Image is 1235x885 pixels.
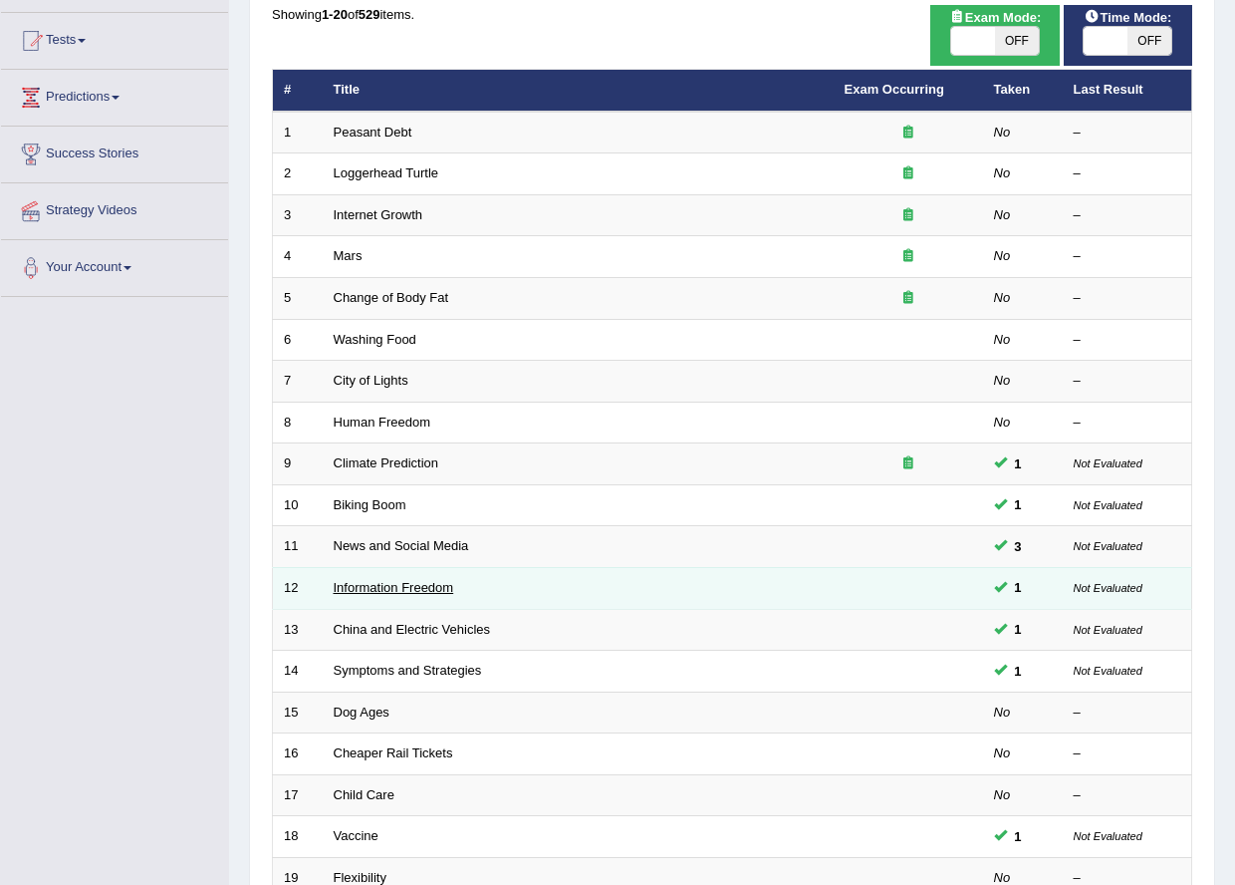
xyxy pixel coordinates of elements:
[273,651,323,693] td: 14
[845,454,972,473] div: Exam occurring question
[1127,27,1171,55] span: OFF
[1074,499,1142,511] small: Not Evaluated
[994,745,1011,760] em: No
[1,127,228,176] a: Success Stories
[930,5,1059,66] div: Show exams occurring in exams
[273,567,323,609] td: 12
[1007,826,1030,847] span: You can still take this question
[1,13,228,63] a: Tests
[273,194,323,236] td: 3
[1074,624,1142,636] small: Not Evaluated
[273,319,323,361] td: 6
[994,332,1011,347] em: No
[1076,7,1179,28] span: Time Mode:
[273,484,323,526] td: 10
[1007,577,1030,598] span: You can still take this question
[1074,414,1181,433] div: –
[273,774,323,816] td: 17
[334,622,491,637] a: China and Electric Vehicles
[845,124,972,143] div: Exam occurring question
[994,705,1011,720] em: No
[334,870,386,885] a: Flexibility
[994,373,1011,388] em: No
[323,70,834,112] th: Title
[334,125,412,140] a: Peasant Debt
[334,332,416,347] a: Washing Food
[273,361,323,403] td: 7
[1074,457,1142,469] small: Not Evaluated
[273,609,323,651] td: 13
[334,290,449,305] a: Change of Body Fat
[334,705,389,720] a: Dog Ages
[1074,830,1142,842] small: Not Evaluated
[273,526,323,568] td: 11
[334,538,469,553] a: News and Social Media
[1007,661,1030,682] span: You can still take this question
[334,787,394,802] a: Child Care
[1074,665,1142,677] small: Not Evaluated
[273,112,323,153] td: 1
[1074,582,1142,594] small: Not Evaluated
[273,443,323,485] td: 9
[334,828,378,843] a: Vaccine
[1074,164,1181,183] div: –
[334,663,482,678] a: Symptoms and Strategies
[1074,206,1181,225] div: –
[334,580,454,595] a: Information Freedom
[1007,494,1030,515] span: You can still take this question
[273,278,323,320] td: 5
[1074,744,1181,763] div: –
[273,70,323,112] th: #
[994,165,1011,180] em: No
[845,289,972,308] div: Exam occurring question
[359,7,380,22] b: 529
[1007,453,1030,474] span: You can still take this question
[1,183,228,233] a: Strategy Videos
[994,207,1011,222] em: No
[273,692,323,734] td: 15
[334,415,431,430] a: Human Freedom
[845,82,944,97] a: Exam Occurring
[273,153,323,195] td: 2
[983,70,1063,112] th: Taken
[334,497,406,512] a: Biking Boom
[273,816,323,858] td: 18
[994,248,1011,263] em: No
[1063,70,1192,112] th: Last Result
[941,7,1049,28] span: Exam Mode:
[994,290,1011,305] em: No
[994,415,1011,430] em: No
[1074,289,1181,308] div: –
[273,734,323,775] td: 16
[1074,704,1181,723] div: –
[322,7,348,22] b: 1-20
[1074,124,1181,143] div: –
[1074,786,1181,805] div: –
[1,240,228,290] a: Your Account
[273,402,323,443] td: 8
[334,248,363,263] a: Mars
[994,787,1011,802] em: No
[272,5,1192,24] div: Showing of items.
[273,236,323,278] td: 4
[1074,247,1181,266] div: –
[1074,540,1142,552] small: Not Evaluated
[334,455,439,470] a: Climate Prediction
[334,165,439,180] a: Loggerhead Turtle
[1007,536,1030,557] span: You can still take this question
[334,373,408,388] a: City of Lights
[334,207,423,222] a: Internet Growth
[994,125,1011,140] em: No
[845,247,972,266] div: Exam occurring question
[1074,331,1181,350] div: –
[994,870,1011,885] em: No
[334,745,453,760] a: Cheaper Rail Tickets
[845,206,972,225] div: Exam occurring question
[845,164,972,183] div: Exam occurring question
[995,27,1039,55] span: OFF
[1,70,228,120] a: Predictions
[1007,619,1030,640] span: You can still take this question
[1074,372,1181,391] div: –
